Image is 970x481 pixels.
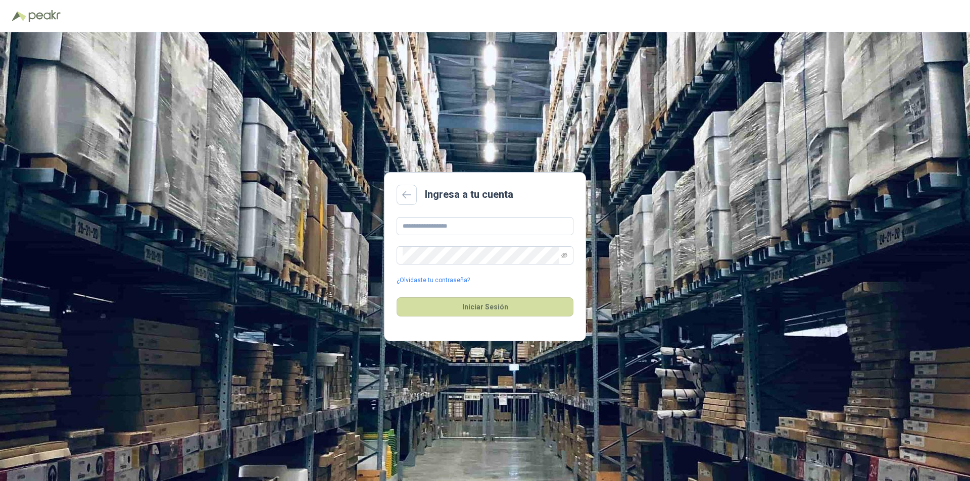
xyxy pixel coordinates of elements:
img: Peakr [28,10,61,22]
span: eye-invisible [561,252,567,258]
img: Logo [12,11,26,21]
button: Iniciar Sesión [397,297,573,316]
a: ¿Olvidaste tu contraseña? [397,276,470,285]
h2: Ingresa a tu cuenta [425,187,513,202]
